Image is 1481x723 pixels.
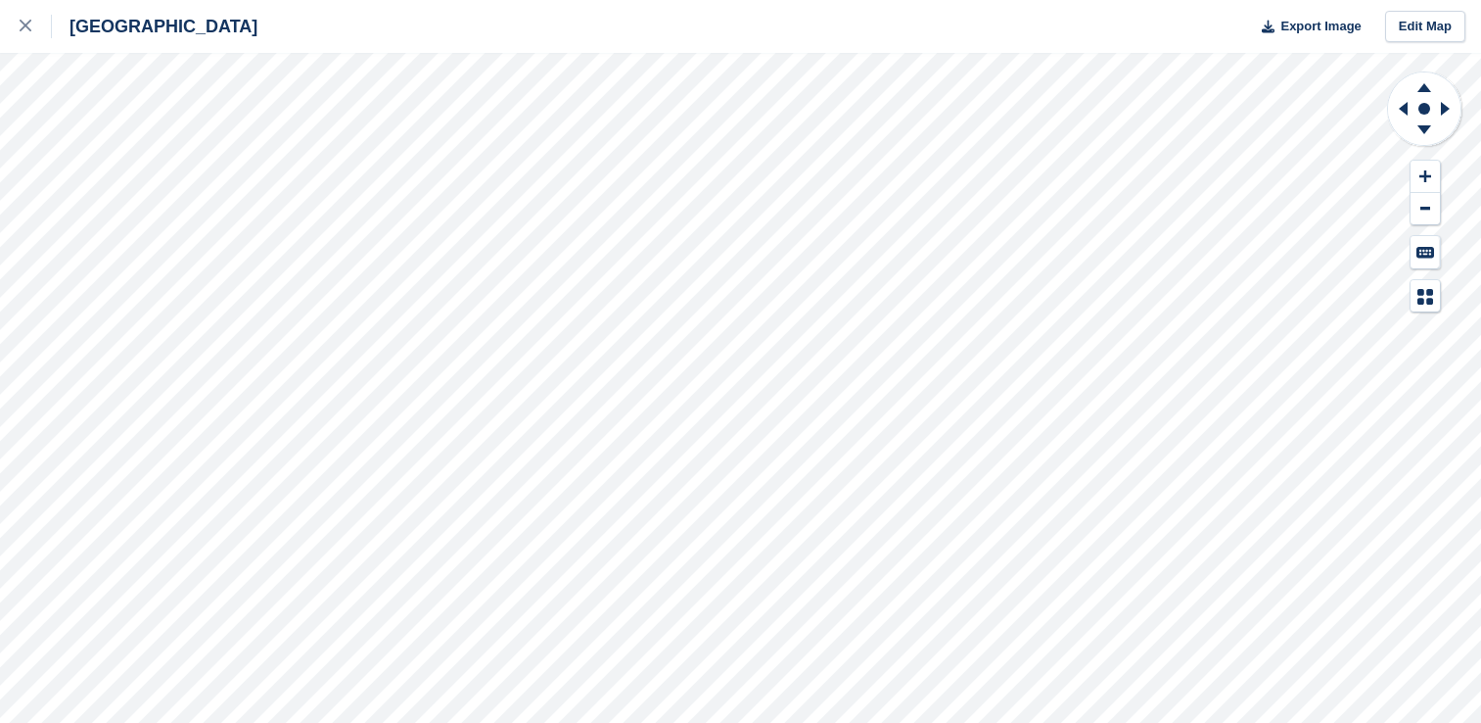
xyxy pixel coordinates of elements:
[1411,280,1440,313] button: Map Legend
[52,15,257,38] div: [GEOGRAPHIC_DATA]
[1385,11,1465,43] a: Edit Map
[1411,236,1440,268] button: Keyboard Shortcuts
[1280,17,1361,36] span: Export Image
[1411,193,1440,225] button: Zoom Out
[1250,11,1362,43] button: Export Image
[1411,161,1440,193] button: Zoom In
